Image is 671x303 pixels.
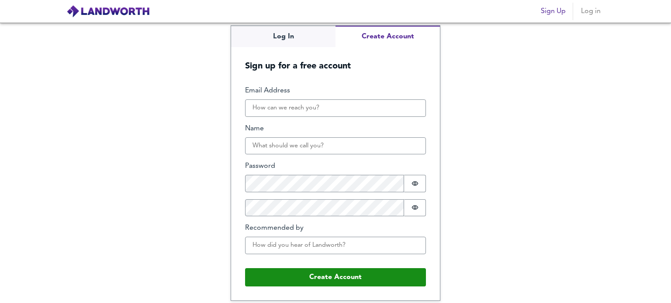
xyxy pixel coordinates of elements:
[577,3,605,20] button: Log in
[537,3,569,20] button: Sign Up
[335,26,440,47] button: Create Account
[245,161,426,171] label: Password
[245,137,426,155] input: What should we call you?
[404,199,426,217] button: Show password
[541,5,566,17] span: Sign Up
[245,223,426,233] label: Recommended by
[245,99,426,117] input: How can we reach you?
[245,124,426,134] label: Name
[404,175,426,192] button: Show password
[245,237,426,254] input: How did you hear of Landworth?
[231,47,440,72] h5: Sign up for a free account
[245,268,426,286] button: Create Account
[231,26,335,47] button: Log In
[66,5,150,18] img: logo
[245,86,426,96] label: Email Address
[580,5,601,17] span: Log in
